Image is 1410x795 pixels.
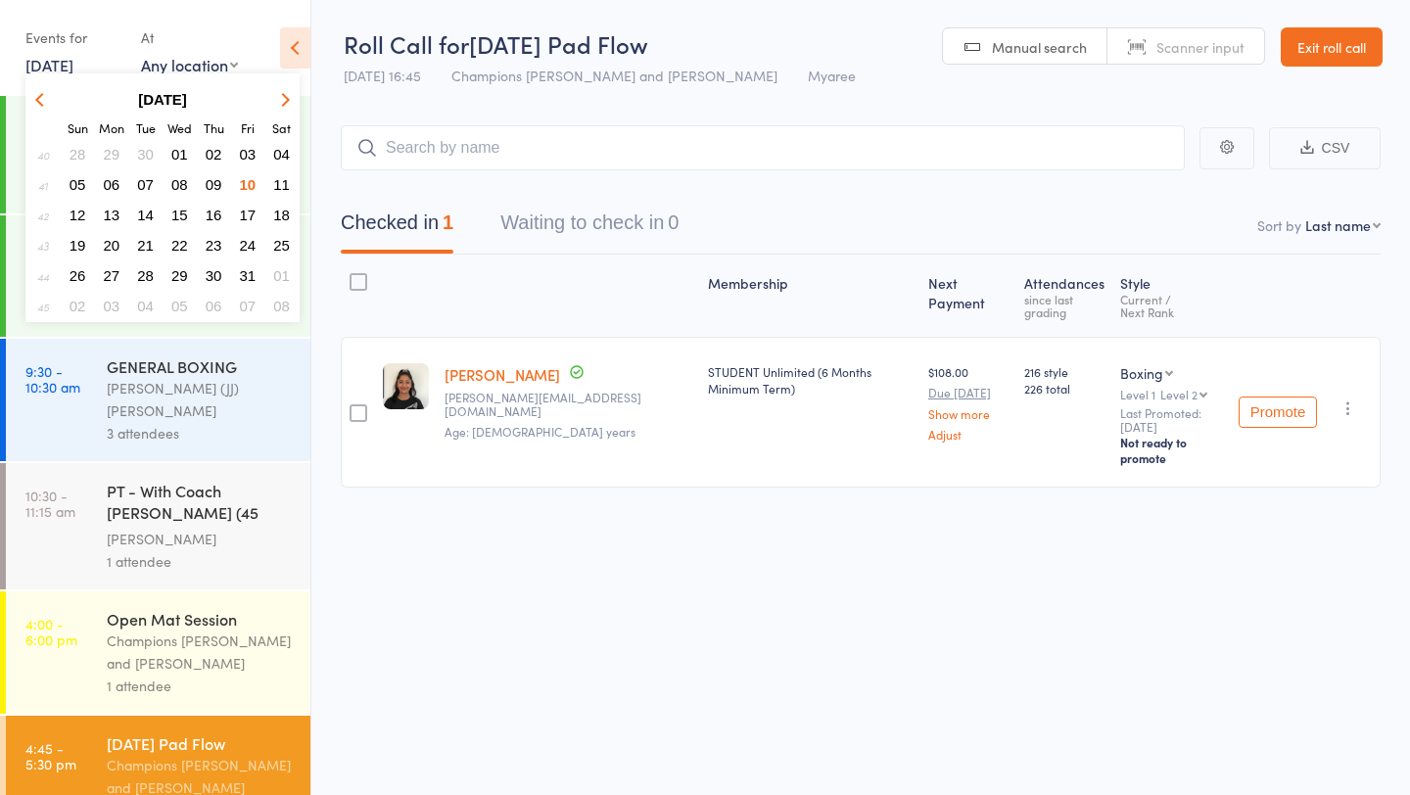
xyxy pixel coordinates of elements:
button: 16 [199,202,229,228]
button: 27 [97,262,127,289]
small: Due [DATE] [928,386,1009,399]
button: 06 [97,171,127,198]
button: 24 [233,232,263,258]
button: 06 [199,293,229,319]
small: Sunday [68,119,88,136]
span: Manual search [992,37,1087,57]
div: 1 attendee [107,550,294,573]
small: Thursday [204,119,224,136]
small: Tuesday [136,119,156,136]
img: image1649925359.png [383,363,429,409]
div: Open Mat Session [107,608,294,630]
button: 11 [266,171,297,198]
span: Scanner input [1156,37,1245,57]
a: 7:00 -8:00 amSTRENGTH & CONDITIONING[PERSON_NAME]4 attendees [6,215,310,337]
button: 09 [199,171,229,198]
span: 29 [104,146,120,163]
button: 07 [233,293,263,319]
span: 18 [273,207,290,223]
span: Myaree [808,66,856,85]
em: 41 [38,177,48,193]
div: 1 attendee [107,675,294,697]
span: 17 [240,207,257,223]
span: 06 [104,176,120,193]
span: 07 [137,176,154,193]
span: 04 [273,146,290,163]
a: [DATE] [25,54,73,75]
button: 03 [233,141,263,167]
span: 02 [70,298,86,314]
span: 28 [137,267,154,284]
small: Saturday [272,119,291,136]
label: Sort by [1257,215,1301,235]
span: 216 style [1024,363,1104,380]
span: Age: [DEMOGRAPHIC_DATA] years [445,423,635,440]
a: [PERSON_NAME] [445,364,560,385]
button: 02 [63,293,93,319]
span: 11 [273,176,290,193]
span: 30 [137,146,154,163]
button: 25 [266,232,297,258]
em: 44 [37,268,49,284]
div: Events for [25,22,121,54]
span: 01 [273,267,290,284]
span: 10 [240,176,257,193]
button: 21 [130,232,161,258]
a: Adjust [928,428,1009,441]
time: 4:45 - 5:30 pm [25,740,76,772]
button: 05 [63,171,93,198]
span: 30 [206,267,222,284]
span: 09 [206,176,222,193]
time: 9:30 - 10:30 am [25,363,80,395]
time: 4:00 - 6:00 pm [25,616,77,647]
button: 18 [266,202,297,228]
span: 07 [240,298,257,314]
span: 22 [171,237,188,254]
span: 20 [104,237,120,254]
button: 20 [97,232,127,258]
span: 13 [104,207,120,223]
div: STUDENT Unlimited (6 Months Minimum Term) [708,363,913,397]
em: 42 [37,208,49,223]
button: 15 [164,202,195,228]
button: 08 [164,171,195,198]
span: 08 [273,298,290,314]
span: Champions [PERSON_NAME] and [PERSON_NAME] [451,66,777,85]
a: Show more [928,407,1009,420]
button: 05 [164,293,195,319]
span: 01 [171,146,188,163]
small: Last Promoted: [DATE] [1120,406,1223,435]
div: $108.00 [928,363,1009,441]
em: 43 [37,238,49,254]
a: Exit roll call [1281,27,1383,67]
button: 26 [63,262,93,289]
span: 08 [171,176,188,193]
div: [PERSON_NAME] (JJ) [PERSON_NAME] [107,377,294,422]
button: 04 [266,141,297,167]
div: [DATE] Pad Flow [107,732,294,754]
span: 15 [171,207,188,223]
div: PT - With Coach [PERSON_NAME] (45 minutes) [107,480,294,528]
div: 1 [443,211,453,233]
button: 14 [130,202,161,228]
span: 05 [70,176,86,193]
div: [PERSON_NAME] [107,528,294,550]
small: Nimisha.thomas17@gmail.com [445,391,692,419]
span: Roll Call for [344,27,469,60]
em: 40 [37,147,49,163]
span: 03 [240,146,257,163]
span: 16 [206,207,222,223]
a: 4:00 -6:00 pmOpen Mat SessionChampions [PERSON_NAME] and [PERSON_NAME]1 attendee [6,591,310,714]
div: Not ready to promote [1120,435,1223,466]
small: Friday [241,119,255,136]
span: 14 [137,207,154,223]
span: 31 [240,267,257,284]
span: 04 [137,298,154,314]
span: 21 [137,237,154,254]
button: 02 [199,141,229,167]
a: 6:00 -7:00 amSTRENGTH & CONDITIONING[PERSON_NAME]2 attendees [6,92,310,213]
button: 10 [233,171,263,198]
div: Level 2 [1160,388,1198,400]
button: 28 [130,262,161,289]
button: Checked in1 [341,202,453,254]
